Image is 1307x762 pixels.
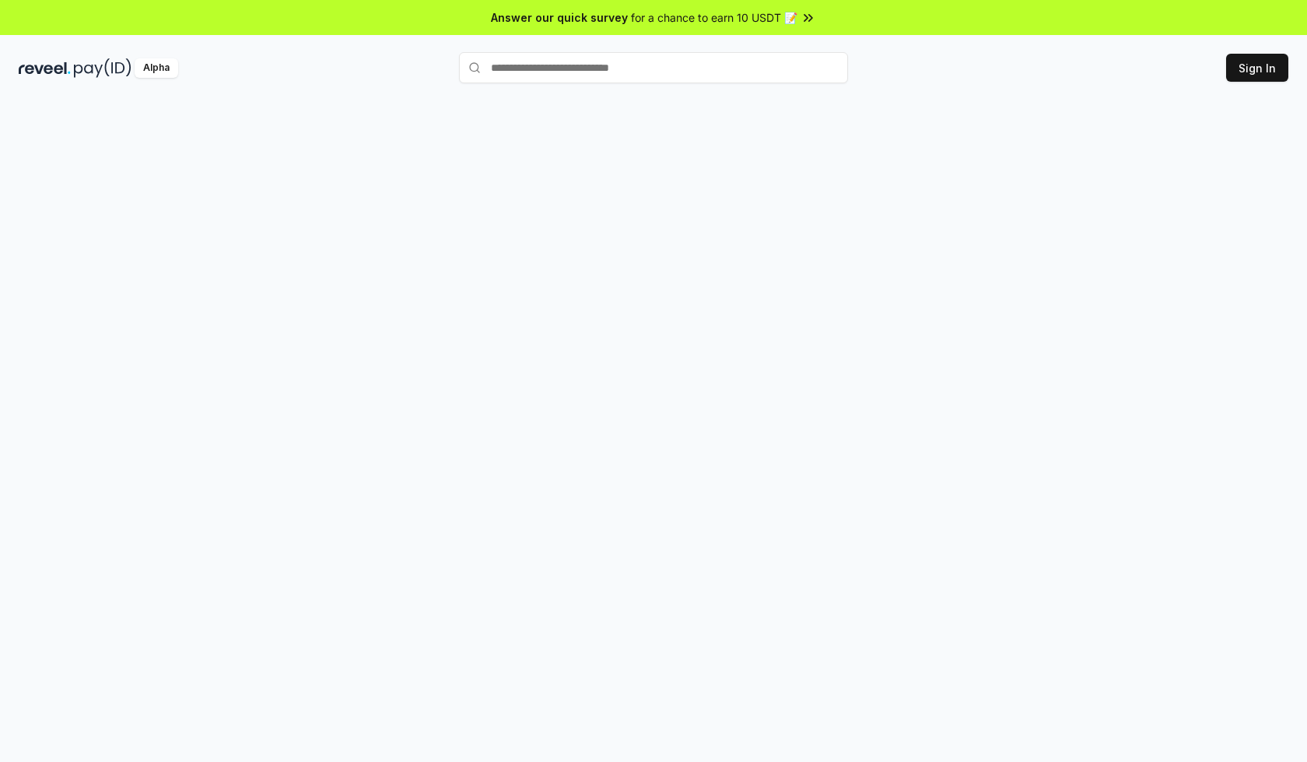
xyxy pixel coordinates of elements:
[631,9,797,26] span: for a chance to earn 10 USDT 📝
[1226,54,1288,82] button: Sign In
[19,58,71,78] img: reveel_dark
[491,9,628,26] span: Answer our quick survey
[135,58,178,78] div: Alpha
[74,58,131,78] img: pay_id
